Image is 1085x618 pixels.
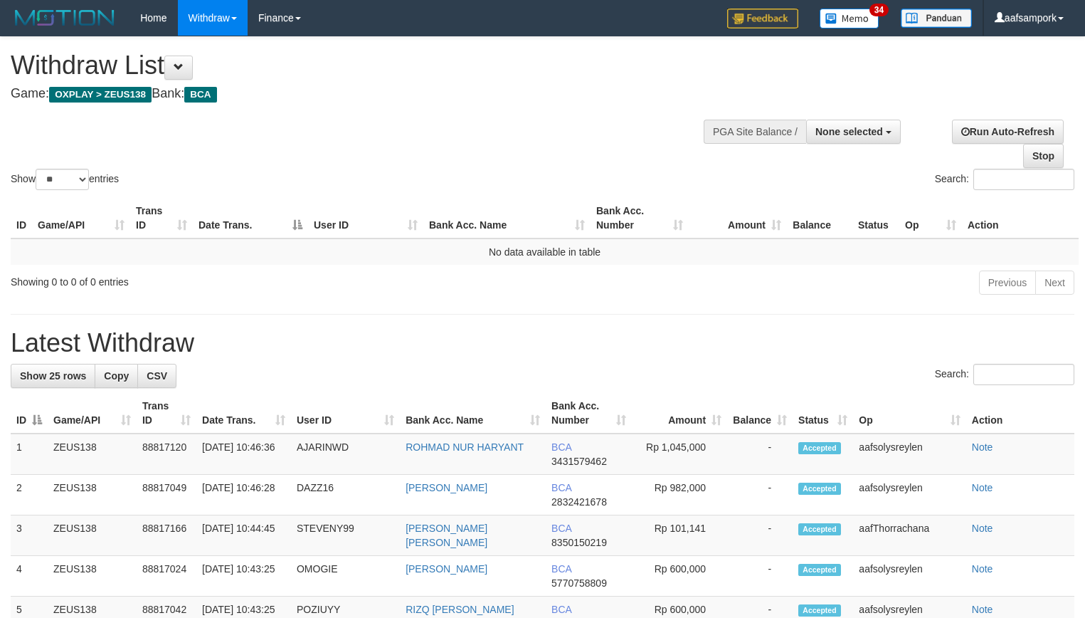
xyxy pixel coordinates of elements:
[551,496,607,508] span: Copy 2832421678 to clipboard
[49,87,152,103] span: OXPLAY > ZEUS138
[137,434,196,475] td: 88817120
[48,434,137,475] td: ZEUS138
[935,364,1074,385] label: Search:
[551,577,607,589] span: Copy 5770758809 to clipboard
[1035,271,1074,295] a: Next
[308,198,423,239] th: User ID: activate to sort column ascending
[793,393,853,434] th: Status: activate to sort column ascending
[137,475,196,515] td: 88817049
[899,198,962,239] th: Op: activate to sort column ascending
[632,434,727,475] td: Rp 1,045,000
[196,556,291,597] td: [DATE] 10:43:25
[11,198,32,239] th: ID
[551,604,571,615] span: BCA
[787,198,852,239] th: Balance
[820,9,879,28] img: Button%20Memo.svg
[196,434,291,475] td: [DATE] 10:46:36
[853,556,965,597] td: aafsolysreylen
[853,434,965,475] td: aafsolysreylen
[11,7,119,28] img: MOTION_logo.png
[406,604,514,615] a: RIZQ [PERSON_NAME]
[973,364,1074,385] input: Search:
[193,198,308,239] th: Date Trans.: activate to sort column descending
[196,475,291,515] td: [DATE] 10:46:28
[291,393,400,434] th: User ID: activate to sort column ascending
[727,475,793,515] td: -
[137,515,196,556] td: 88817166
[979,271,1036,295] a: Previous
[48,556,137,597] td: ZEUS138
[973,169,1074,190] input: Search:
[11,364,95,388] a: Show 25 rows
[972,523,993,534] a: Note
[11,475,48,515] td: 2
[184,87,216,103] span: BCA
[551,537,607,548] span: Copy 8350150219 to clipboard
[20,370,86,382] span: Show 25 rows
[11,515,48,556] td: 3
[935,169,1074,190] label: Search:
[406,482,487,493] a: [PERSON_NAME]
[1023,144,1064,168] a: Stop
[727,393,793,434] th: Balance: activate to sort column ascending
[869,4,889,16] span: 34
[11,269,441,289] div: Showing 0 to 0 of 0 entries
[852,198,899,239] th: Status
[11,329,1074,357] h1: Latest Withdraw
[36,169,89,190] select: Showentries
[137,364,176,388] a: CSV
[853,515,965,556] td: aafThorrachana
[406,523,487,548] a: [PERSON_NAME] [PERSON_NAME]
[137,393,196,434] th: Trans ID: activate to sort column ascending
[727,556,793,597] td: -
[632,393,727,434] th: Amount: activate to sort column ascending
[632,475,727,515] td: Rp 982,000
[11,434,48,475] td: 1
[591,198,689,239] th: Bank Acc. Number: activate to sort column ascending
[95,364,138,388] a: Copy
[11,51,709,80] h1: Withdraw List
[806,120,901,144] button: None selected
[147,370,167,382] span: CSV
[551,441,571,453] span: BCA
[551,523,571,534] span: BCA
[11,169,119,190] label: Show entries
[972,604,993,615] a: Note
[48,393,137,434] th: Game/API: activate to sort column ascending
[11,393,48,434] th: ID: activate to sort column descending
[291,515,400,556] td: STEVENY99
[551,482,571,493] span: BCA
[972,563,993,575] a: Note
[798,483,841,495] span: Accepted
[551,563,571,575] span: BCA
[798,604,841,617] span: Accepted
[546,393,632,434] th: Bank Acc. Number: activate to sort column ascending
[966,393,1074,434] th: Action
[853,393,965,434] th: Op: activate to sort column ascending
[962,198,1079,239] th: Action
[11,239,1079,265] td: No data available in table
[815,126,883,137] span: None selected
[551,456,607,467] span: Copy 3431579462 to clipboard
[196,515,291,556] td: [DATE] 10:44:45
[972,482,993,493] a: Note
[406,563,487,575] a: [PERSON_NAME]
[291,434,400,475] td: AJARINWD
[853,475,965,515] td: aafsolysreylen
[632,556,727,597] td: Rp 600,000
[104,370,129,382] span: Copy
[11,87,709,101] h4: Game: Bank:
[901,9,972,28] img: panduan.png
[137,556,196,597] td: 88817024
[972,441,993,453] a: Note
[727,515,793,556] td: -
[798,523,841,535] span: Accepted
[727,434,793,475] td: -
[727,9,798,28] img: Feedback.jpg
[423,198,591,239] th: Bank Acc. Name: activate to sort column ascending
[130,198,193,239] th: Trans ID: activate to sort column ascending
[798,442,841,454] span: Accepted
[196,393,291,434] th: Date Trans.: activate to sort column ascending
[48,515,137,556] td: ZEUS138
[11,556,48,597] td: 4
